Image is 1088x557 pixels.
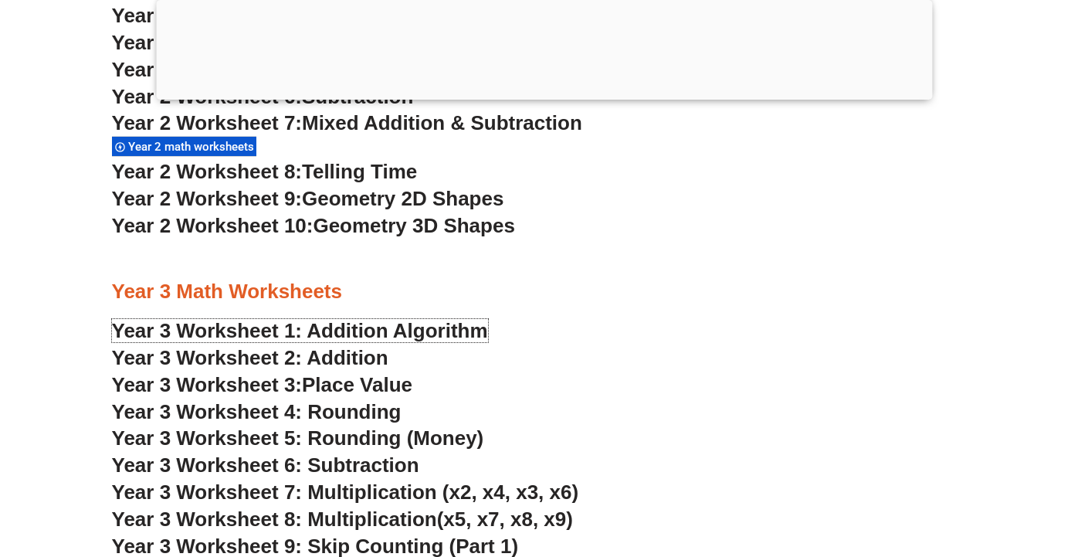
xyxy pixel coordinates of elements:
[112,85,303,108] span: Year 2 Worksheet 6:
[112,111,582,134] a: Year 2 Worksheet 7:Mixed Addition & Subtraction
[112,111,303,134] span: Year 2 Worksheet 7:
[112,373,413,396] a: Year 3 Worksheet 3:Place Value
[302,111,582,134] span: Mixed Addition & Subtraction
[112,400,402,423] a: Year 3 Worksheet 4: Rounding
[112,481,579,504] a: Year 3 Worksheet 7: Multiplication (x2, x4, x3, x6)
[112,187,504,210] a: Year 2 Worksheet 9:Geometry 2D Shapes
[313,214,514,237] span: Geometry 3D Shapes
[112,453,419,477] a: Year 3 Worksheet 6: Subtraction
[112,160,418,183] a: Year 2 Worksheet 8:Telling Time
[112,136,256,157] div: Year 2 math worksheets
[112,187,303,210] span: Year 2 Worksheet 9:
[112,346,388,369] a: Year 3 Worksheet 2: Addition
[112,508,573,531] a: Year 3 Worksheet 8: Multiplication(x5, x7, x8, x9)
[112,319,488,342] a: Year 3 Worksheet 1: Addition Algorithm
[112,58,303,81] span: Year 2 Worksheet 5:
[112,214,314,237] span: Year 2 Worksheet 10:
[112,508,437,531] span: Year 3 Worksheet 8: Multiplication
[302,85,413,108] span: Subtraction
[823,382,1088,557] iframe: Chat Widget
[112,4,303,27] span: Year 2 Worksheet 3:
[112,426,484,450] a: Year 3 Worksheet 5: Rounding (Money)
[112,160,303,183] span: Year 2 Worksheet 8:
[302,373,412,396] span: Place Value
[128,140,259,154] span: Year 2 math worksheets
[112,279,977,305] h3: Year 3 Math Worksheets
[302,160,417,183] span: Telling Time
[112,58,384,81] a: Year 2 Worksheet 5:Addition
[112,373,303,396] span: Year 3 Worksheet 3:
[112,31,459,54] a: Year 2 Worksheet 4:Counting Money
[112,85,414,108] a: Year 2 Worksheet 6:Subtraction
[437,508,573,531] span: (x5, x7, x8, x9)
[302,187,503,210] span: Geometry 2D Shapes
[112,31,303,54] span: Year 2 Worksheet 4:
[112,214,515,237] a: Year 2 Worksheet 10:Geometry 3D Shapes
[112,4,396,27] a: Year 2 Worksheet 3:Rounding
